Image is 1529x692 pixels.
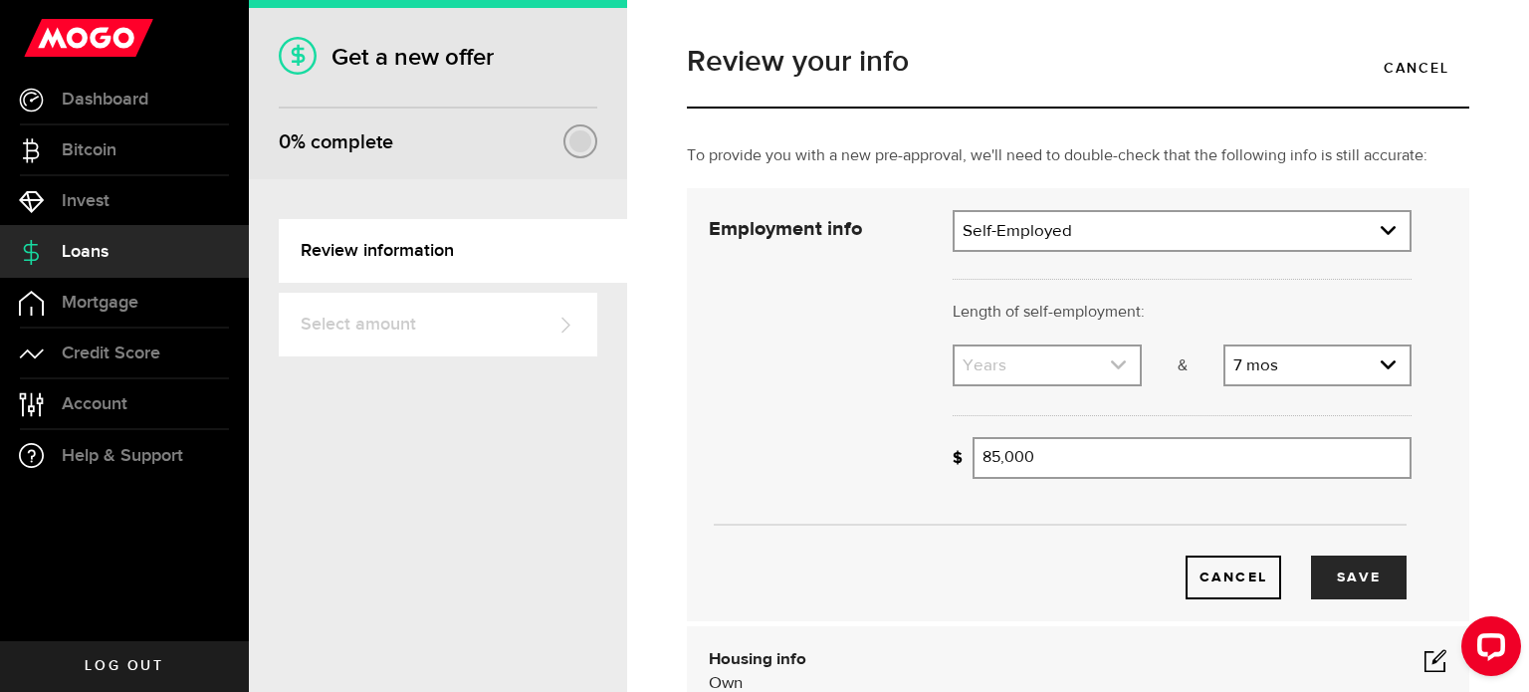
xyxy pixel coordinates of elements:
div: % complete [279,124,393,160]
a: Cancel [1364,47,1469,89]
p: Length of self-employment: [953,301,1412,325]
a: expand select [955,346,1139,384]
button: Save [1311,556,1407,599]
strong: Employment info [709,219,862,239]
span: Help & Support [62,447,183,465]
span: Account [62,395,127,413]
h1: Review your info [687,47,1469,77]
span: Log out [85,659,163,673]
a: expand select [955,212,1410,250]
span: Mortgage [62,294,138,312]
p: & [1142,354,1223,378]
span: Own [709,675,743,692]
iframe: LiveChat chat widget [1445,608,1529,692]
span: Bitcoin [62,141,116,159]
button: Cancel [1186,556,1281,599]
h1: Get a new offer [279,43,597,72]
span: Credit Score [62,345,160,362]
p: To provide you with a new pre-approval, we'll need to double-check that the following info is sti... [687,144,1469,168]
a: Review information [279,219,627,283]
a: expand select [1225,346,1410,384]
span: Invest [62,192,109,210]
a: Select amount [279,293,597,356]
span: 0 [279,130,291,154]
b: Housing info [709,651,806,668]
span: Loans [62,243,109,261]
span: Dashboard [62,91,148,109]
